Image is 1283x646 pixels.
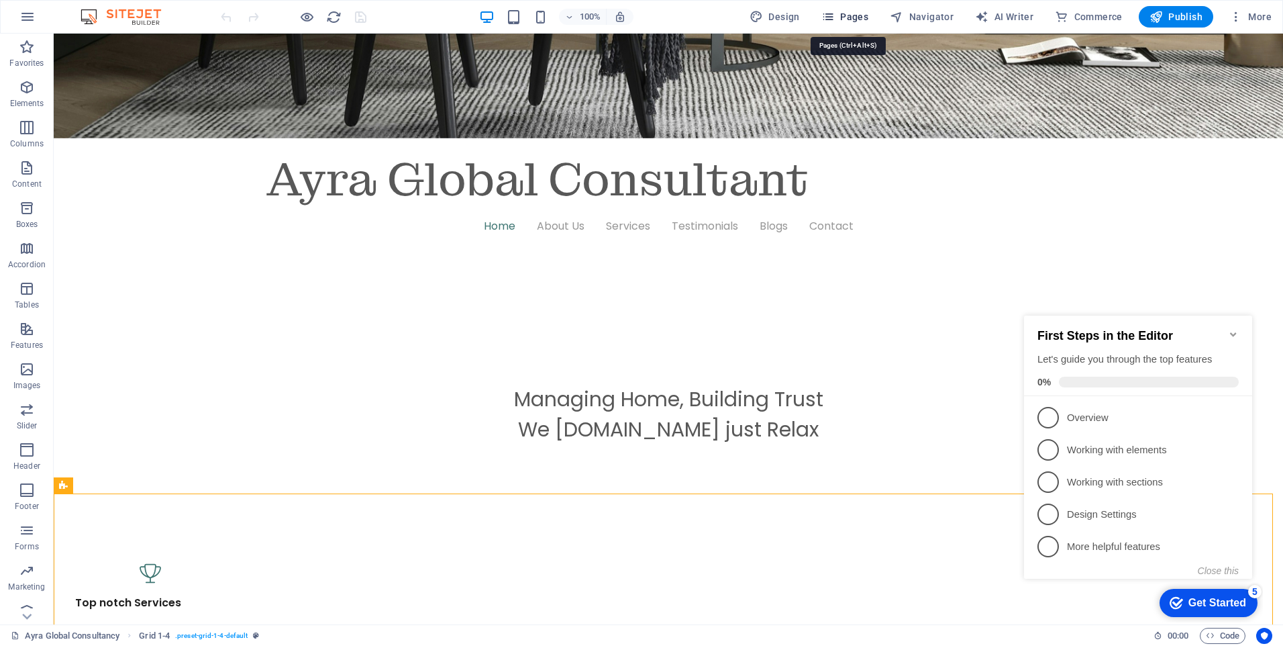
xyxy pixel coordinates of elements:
p: Design Settings [48,205,209,220]
div: Get Started 5 items remaining, 0% complete [141,287,239,315]
li: Overview [5,99,234,132]
div: Design (Ctrl+Alt+Y) [744,6,805,28]
p: Columns [10,138,44,149]
button: Publish [1139,6,1213,28]
p: Overview [48,109,209,123]
button: Commerce [1049,6,1128,28]
i: This element is a customizable preset [253,632,259,639]
p: Slider [17,420,38,431]
p: Marketing [8,582,45,592]
span: More [1229,10,1272,24]
p: Accordion [8,259,46,270]
h6: Session time [1153,628,1189,644]
span: Click to select. Double-click to edit [139,628,170,644]
button: Code [1200,628,1245,644]
span: Code [1206,628,1239,644]
span: 00 00 [1168,628,1188,644]
button: Navigator [884,6,959,28]
img: Editor Logo [77,9,178,25]
p: Working with sections [48,173,209,187]
button: Design [744,6,805,28]
h2: First Steps in the Editor [19,27,220,41]
span: Navigator [890,10,954,24]
p: Elements [10,98,44,109]
button: Click here to leave preview mode and continue editing [299,9,315,25]
p: Favorites [9,58,44,68]
div: 5 [229,283,243,296]
p: Features [11,340,43,351]
li: More helpful features [5,228,234,261]
p: Tables [15,299,39,310]
button: Pages [816,6,874,28]
button: More [1224,6,1277,28]
li: Working with sections [5,164,234,196]
span: : [1177,631,1179,641]
div: Let's guide you through the top features [19,50,220,64]
span: AI Writer [975,10,1033,24]
h6: 100% [579,9,601,25]
span: Commerce [1055,10,1123,24]
span: 0% [19,75,40,85]
span: Pages [821,10,868,24]
button: Close this [179,263,220,274]
p: Header [13,461,40,471]
button: AI Writer [970,6,1039,28]
p: Images [13,380,41,391]
i: Reload page [326,9,342,25]
div: Minimize checklist [209,27,220,38]
p: Footer [15,501,39,512]
p: Content [12,179,42,189]
nav: breadcrumb [139,628,259,644]
button: 100% [559,9,607,25]
p: Forms [15,541,39,552]
li: Working with elements [5,132,234,164]
span: Design [750,10,800,24]
p: Working with elements [48,141,209,155]
a: Click to cancel selection. Double-click to open Pages [11,628,119,644]
li: Design Settings [5,196,234,228]
button: reload [325,9,342,25]
button: Usercentrics [1256,628,1272,644]
div: Get Started [170,295,227,307]
p: Boxes [16,219,38,230]
i: On resize automatically adjust zoom level to fit chosen device. [614,11,626,23]
p: More helpful features [48,238,209,252]
span: . preset-grid-1-4-default [175,628,248,644]
span: Publish [1149,10,1202,24]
